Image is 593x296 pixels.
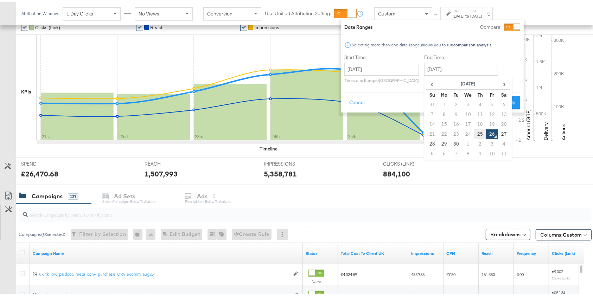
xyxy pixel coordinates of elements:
[486,108,498,118] td: 12
[341,270,357,275] span: £4,324.89
[474,88,486,98] th: Th
[344,22,373,29] div: Date Ranges
[517,249,546,255] a: The average number of times your ad was served to each person.
[438,147,450,157] td: 6
[19,230,65,236] div: Campaigns ( 0 Selected)
[446,249,476,255] a: The average cost you've paid to have 1,000 impressions of your ad.
[446,270,455,275] span: £7.80
[462,88,474,98] th: We
[411,270,425,275] span: 483,788
[498,88,510,98] th: Sa
[411,249,441,255] a: The number of times your ad was served. On mobile apps an ad is counted as served the first time ...
[462,137,474,147] td: 1
[21,22,28,29] a: ✔
[498,137,510,147] td: 4
[426,108,438,118] td: 7
[240,22,247,29] a: ✔
[28,203,540,217] input: Search Campaigns by Name, ID or Objective
[426,147,438,157] td: 5
[438,98,450,108] td: 1
[450,108,462,118] td: 9
[482,270,495,275] span: 161,350
[426,98,438,108] td: 31
[552,267,563,272] span: 69,002
[552,274,570,278] sub: Clicks (Link)
[308,277,324,282] label: Active
[482,249,511,255] a: The number of people your ad was served to.
[426,128,438,137] td: 21
[32,191,63,199] div: Campaigns
[486,98,498,108] td: 5
[136,22,143,29] a: ✔
[33,249,300,255] a: Your campaign name.
[453,40,492,46] strong: comparison analysis
[450,147,462,157] td: 7
[480,22,502,29] label: Compare:
[207,9,232,15] span: Conversion
[543,121,549,139] text: Delivery
[150,23,164,28] span: Reach
[450,88,462,98] th: Tu
[525,108,531,139] text: Amount (GBP)
[344,95,370,107] button: Cancel
[264,167,297,177] div: 5,358,781
[344,52,419,59] label: Start Time:
[424,52,501,59] label: End Time:
[21,87,31,94] div: KPIs
[450,118,462,128] td: 16
[474,98,486,108] td: 4
[427,77,438,87] span: ‹
[426,137,438,147] td: 28
[260,144,278,150] div: Timeline
[560,122,567,139] text: Actions
[470,12,482,17] div: [DATE]
[450,98,462,108] td: 2
[499,77,510,87] span: ›
[474,137,486,147] td: 2
[486,118,498,128] td: 19
[563,230,582,236] span: Custom
[470,7,482,12] label: End:
[474,147,486,157] td: 9
[426,118,438,128] td: 14
[486,128,498,137] td: 26
[498,108,510,118] td: 13
[306,249,335,255] a: Shows the current state of your Ad Campaign.
[254,23,279,28] span: Impressions
[438,118,450,128] td: 15
[145,159,197,166] span: REACH
[486,137,498,147] td: 3
[341,249,406,255] a: Total Cost To Client
[453,7,464,12] label: Start:
[474,108,486,118] td: 11
[21,159,74,166] span: SPEND
[265,8,331,15] label: Use Unified Attribution Setting:
[133,227,146,238] div: 0
[426,88,438,98] th: Su
[462,128,474,137] td: 24
[474,118,486,128] td: 18
[498,118,510,128] td: 20
[344,76,419,81] p: Timezone: Europe/[GEOGRAPHIC_DATA]
[438,76,498,88] th: [DATE]
[517,270,524,275] span: 3.00
[39,270,289,276] a: uk_tk_low_paidsoc_meta_conv_purchase_CPA_ecomm_aug25
[498,147,510,157] td: 11
[486,227,530,238] button: Breakdowns
[264,159,317,166] span: IMPRESSIONS
[486,88,498,98] th: Fr
[498,128,510,137] td: 27
[498,98,510,108] td: 6
[462,118,474,128] td: 17
[464,12,470,17] strong: to
[474,128,486,137] td: 25
[378,9,395,15] span: Custom
[462,147,474,157] td: 8
[21,9,59,14] div: Attribution Window:
[66,9,93,15] span: 1 Day Clicks
[68,192,78,198] div: 127
[438,128,450,137] td: 22
[453,12,464,17] div: [DATE]
[462,108,474,118] td: 10
[552,288,565,294] span: 608,134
